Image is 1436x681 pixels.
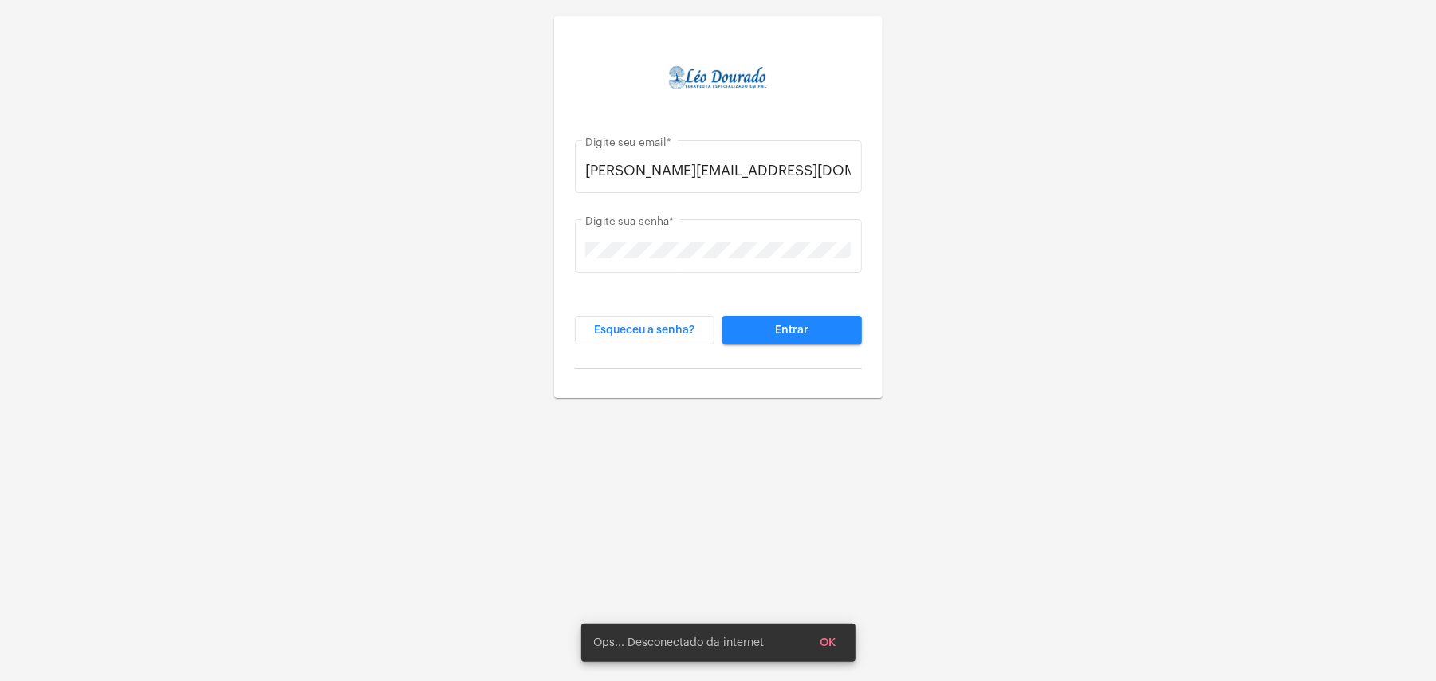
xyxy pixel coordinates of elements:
button: Entrar [722,316,862,344]
input: Digite seu email [585,163,851,179]
img: 4c910ca3-f26c-c648-53c7-1a2041c6e520.jpg [668,29,768,128]
button: Esqueceu a senha? [575,316,714,344]
span: Entrar [775,325,808,336]
span: Ops... Desconectado da internet [594,635,765,651]
span: OK [820,637,836,648]
button: OK [808,628,849,657]
span: Esqueceu a senha? [594,325,694,336]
